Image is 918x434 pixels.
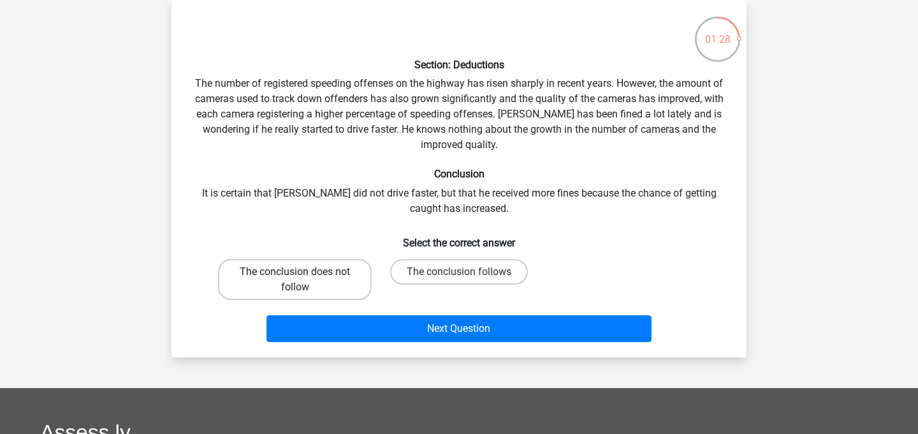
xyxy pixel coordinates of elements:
button: Next Question [266,315,652,342]
h6: Conclusion [192,168,726,180]
div: 01:28 [694,15,741,47]
h6: Select the correct answer [192,227,726,249]
label: The conclusion does not follow [218,259,372,300]
div: The number of registered speeding offenses on the highway has risen sharply in recent years. Howe... [177,10,741,347]
label: The conclusion follows [390,259,528,285]
h6: Section: Deductions [192,59,726,71]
